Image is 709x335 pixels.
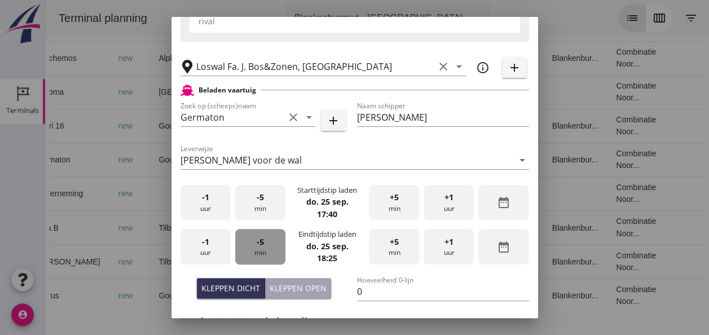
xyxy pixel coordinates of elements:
[200,88,208,96] i: directions_boat
[202,191,209,204] span: -1
[412,109,498,143] td: 18
[142,223,150,231] i: directions_boat
[369,185,419,221] div: min
[259,157,268,164] small: m3
[264,191,273,197] small: m3
[249,11,417,25] div: Blankenburgput - [GEOGRAPHIC_DATA]
[259,258,268,265] small: m3
[5,10,111,26] div: Terminal planning
[287,111,300,124] i: clear
[562,109,632,143] td: Combinatie Noor...
[498,278,562,312] td: Blankenbur...
[64,278,105,312] td: new
[297,185,357,196] div: Starttijdstip laden
[355,41,412,75] td: Filling sand
[142,156,149,164] i: directions_boat
[357,108,529,126] input: Naam schipper
[259,55,268,62] small: m3
[424,185,474,221] div: uur
[508,61,521,74] i: add
[259,224,268,231] small: m3
[390,191,399,204] span: +5
[412,278,498,312] td: 18
[180,229,231,265] div: uur
[355,177,412,210] td: Ontzilt oph.zan...
[142,257,150,265] i: directions_boat
[113,289,208,301] div: Gouda
[235,229,285,265] div: min
[199,85,256,95] h2: Beladen vaartuig
[237,109,300,143] td: 1298
[64,75,105,109] td: new
[199,15,511,27] div: rival
[302,111,316,124] i: arrow_drop_down
[306,196,348,207] strong: do. 25 sep.
[412,41,498,75] td: 18
[64,41,105,75] td: new
[327,114,340,127] i: add
[142,291,149,299] i: directions_boat
[355,75,412,109] td: Filling sand
[607,11,621,25] i: calendar_view_week
[257,191,264,204] span: -5
[452,60,466,73] i: arrow_drop_down
[196,58,434,76] input: Losplaats
[355,244,412,278] td: Filling sand
[180,108,284,126] input: Zoek op (scheeps)naam
[142,122,149,130] i: directions_boat
[355,278,412,312] td: Ontzilt oph.zan...
[562,244,632,278] td: Combinatie Noor...
[113,255,208,267] div: Tilburg
[259,89,268,96] small: m3
[562,210,632,244] td: Combinatie Noor...
[498,41,562,75] td: Blankenbur...
[237,143,300,177] td: 672
[424,11,438,25] i: arrow_drop_down
[113,120,208,132] div: Gouda
[237,244,300,278] td: 396
[516,153,529,167] i: arrow_drop_down
[197,278,265,298] button: Kleppen dicht
[390,236,399,248] span: +5
[562,41,632,75] td: Combinatie Noor...
[113,222,208,233] div: Tilburg
[412,210,498,244] td: 18
[317,209,337,219] strong: 17:40
[264,123,273,130] small: m3
[562,75,632,109] td: Combinatie Noor...
[298,229,356,240] div: Eindtijdstip laden
[237,177,300,210] td: 1231
[444,191,453,204] span: +1
[562,177,632,210] td: Combinatie Noor...
[235,185,285,221] div: min
[113,86,208,98] div: [GEOGRAPHIC_DATA]
[355,143,412,177] td: Ontzilt oph.zan...
[412,244,498,278] td: 18
[412,143,498,177] td: 18
[270,282,327,294] div: Kleppen open
[64,177,105,210] td: new
[498,244,562,278] td: Blankenbur...
[444,236,453,248] span: +1
[497,240,510,254] i: date_range
[64,244,105,278] td: new
[476,61,490,74] i: info_outline
[412,177,498,210] td: 18
[237,41,300,75] td: 387
[498,109,562,143] td: Blankenbur...
[64,109,105,143] td: new
[113,52,208,64] div: Alphen aan den Rijn
[424,229,474,265] div: uur
[64,210,105,244] td: new
[369,229,419,265] div: min
[562,143,632,177] td: Combinatie Noor...
[180,185,231,221] div: uur
[237,75,300,109] td: 994
[357,283,529,301] input: Hoeveelheid 0-lijn
[498,210,562,244] td: Blankenbur...
[180,314,529,329] h2: Product(en)/vrachtbepaling
[498,143,562,177] td: Blankenbur...
[437,60,450,73] i: clear
[257,236,264,248] span: -5
[562,278,632,312] td: Combinatie Noor...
